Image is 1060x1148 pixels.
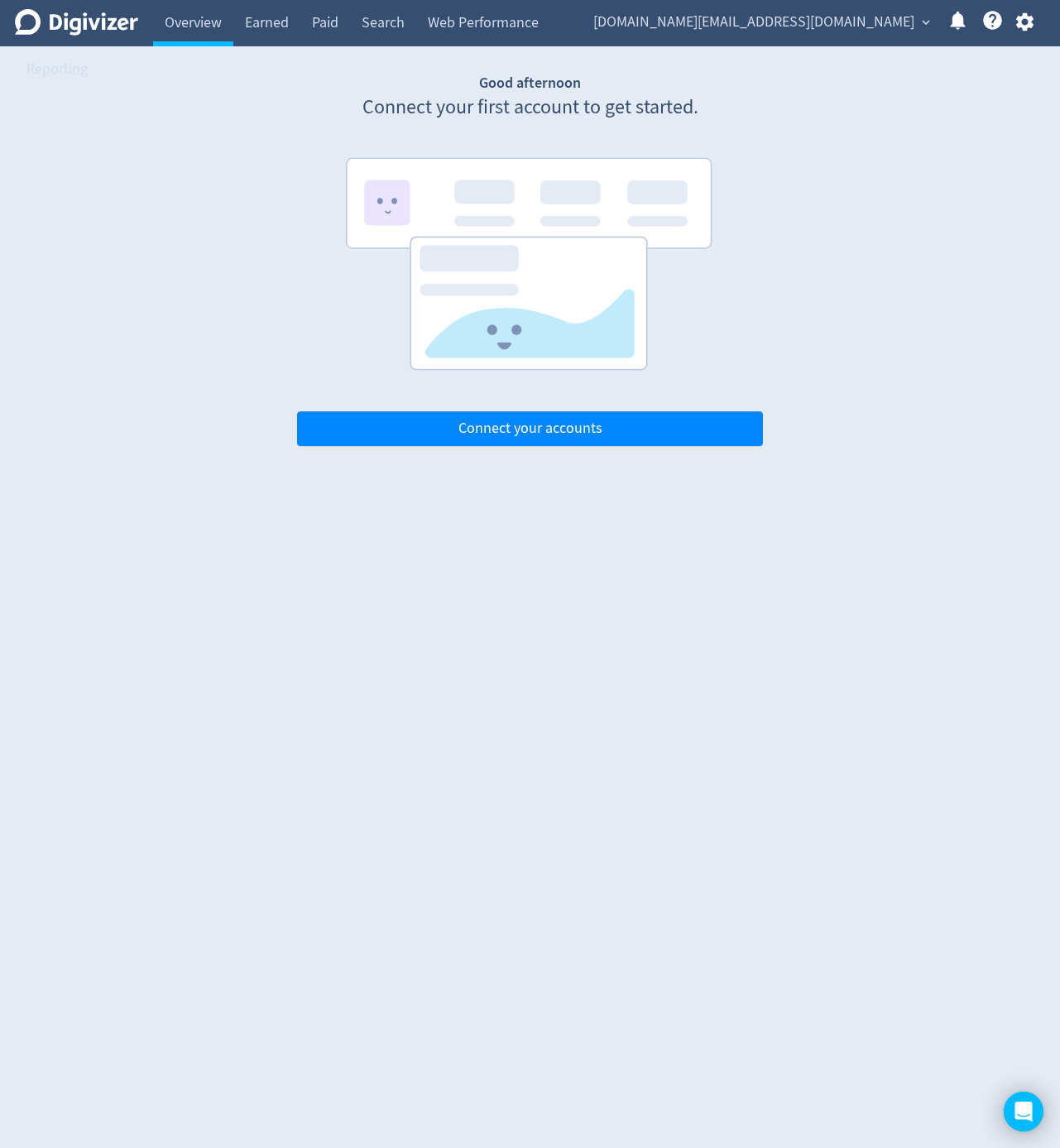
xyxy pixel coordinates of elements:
[1004,1092,1043,1131] div: Open Intercom Messenger
[15,46,99,93] a: Reporting
[458,421,602,436] span: Connect your accounts
[297,73,763,94] h1: Good afternoon
[588,9,934,36] button: [DOMAIN_NAME][EMAIL_ADDRESS][DOMAIN_NAME]
[919,15,933,30] span: expand_more
[593,9,914,36] span: [DOMAIN_NAME][EMAIL_ADDRESS][DOMAIN_NAME]
[297,94,763,122] p: Connect your first account to get started.
[297,419,763,438] a: Connect your accounts
[297,411,763,446] button: Connect your accounts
